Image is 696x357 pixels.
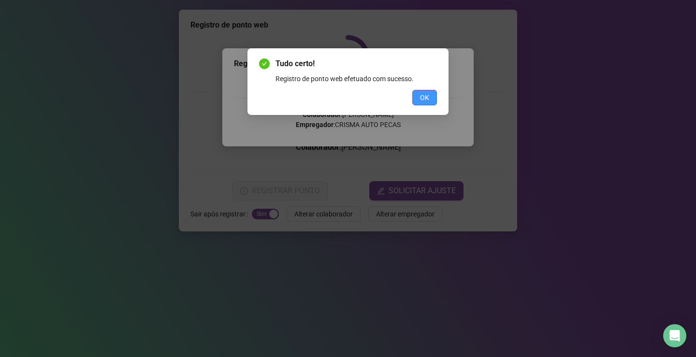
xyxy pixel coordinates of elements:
span: Tudo certo! [275,58,437,70]
span: check-circle [259,58,270,69]
div: Open Intercom Messenger [663,324,686,347]
button: OK [412,90,437,105]
div: Registro de ponto web efetuado com sucesso. [275,73,437,84]
span: OK [420,92,429,103]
